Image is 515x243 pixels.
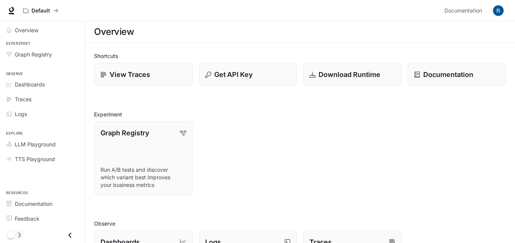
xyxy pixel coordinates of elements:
a: Documentation [3,197,82,210]
a: Overview [3,24,82,37]
a: Download Runtime [303,63,402,86]
p: Documentation [423,69,473,80]
button: User avatar [491,3,506,18]
h2: Observe [94,219,506,227]
a: Logs [3,107,82,121]
span: Traces [15,95,31,103]
span: Graph Registry [15,50,52,58]
h2: Shortcuts [94,52,506,60]
button: Get API Key [199,63,297,86]
a: Dashboards [3,78,82,91]
button: Close drawer [61,227,79,243]
img: User avatar [493,5,504,16]
span: Dashboards [15,80,45,88]
a: View Traces [94,63,193,86]
span: Documentation [15,200,52,208]
button: All workspaces [20,3,62,18]
p: Graph Registry [100,128,149,138]
span: LLM Playground [15,140,56,148]
a: Graph RegistryRun A/B tests and discover which variant best improves your business metrics [94,121,193,195]
a: Documentation [408,63,506,86]
span: Logs [15,110,27,118]
p: View Traces [110,69,150,80]
a: TTS Playground [3,152,82,166]
p: Run A/B tests and discover which variant best improves your business metrics [100,166,186,189]
a: Documentation [441,3,488,18]
p: Download Runtime [319,69,380,80]
h1: Overview [94,24,134,39]
p: Default [31,8,50,14]
a: Traces [3,92,82,106]
span: Documentation [444,6,482,16]
span: TTS Playground [15,155,55,163]
a: Feedback [3,212,82,225]
a: Graph Registry [3,48,82,61]
span: Dark mode toggle [7,230,14,239]
p: Get API Key [214,69,253,80]
h2: Experiment [94,110,506,118]
span: Feedback [15,215,39,223]
a: LLM Playground [3,138,82,151]
span: Overview [15,26,38,34]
